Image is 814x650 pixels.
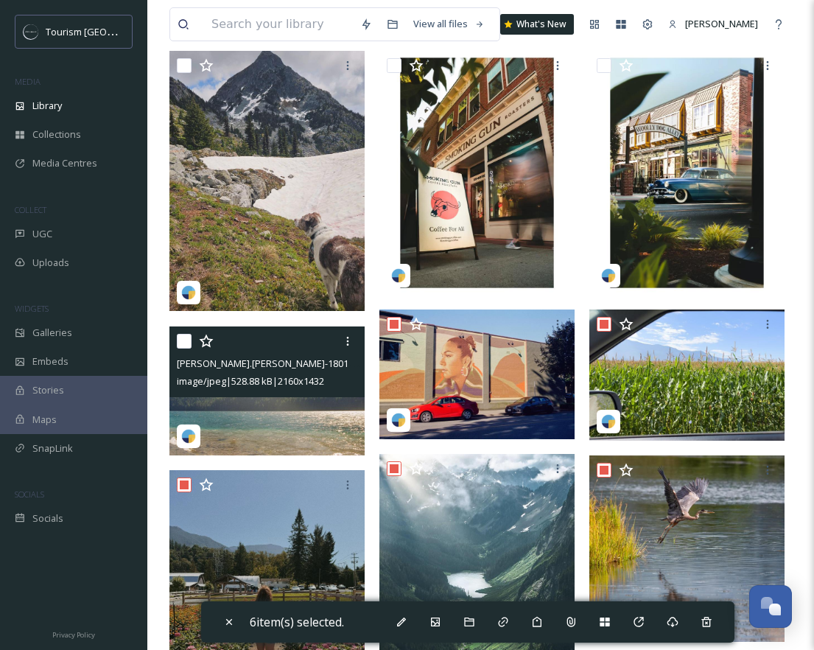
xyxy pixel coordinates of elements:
img: OMNISEND%20Email%20Square%20Images%20.png [24,24,38,39]
img: rad.iron-17865554178377480.heic [589,51,785,295]
span: image/jpeg | 528.88 kB | 2160 x 1432 [177,374,324,388]
span: UGC [32,227,52,241]
span: Socials [32,511,63,525]
span: MEDIA [15,76,41,87]
span: Library [32,99,62,113]
button: Open Chat [749,585,792,628]
img: mjones.photography-17855911689487572.jpeg [589,455,785,642]
span: COLLECT [15,204,46,215]
span: SnapLink [32,441,73,455]
span: Tourism [GEOGRAPHIC_DATA] [46,24,178,38]
span: Embeds [32,354,69,368]
span: Uploads [32,256,69,270]
img: snapsea-logo.png [601,268,616,283]
img: nina.wood-18180683860333811.jpeg [589,310,785,440]
span: SOCIALS [15,489,44,500]
a: View all files [406,10,492,38]
img: snapsea-logo.png [601,414,616,429]
span: WIDGETS [15,303,49,314]
input: Search your library [204,8,353,41]
a: What's New [500,14,574,35]
span: Maps [32,413,57,427]
a: [PERSON_NAME] [661,10,765,38]
span: Galleries [32,326,72,340]
img: snapsea-logo.png [391,413,406,427]
span: 6 item(s) selected. [250,614,344,630]
img: snapsea-logo.png [181,285,196,300]
img: snapsea-logo.png [181,429,196,444]
span: Stories [32,383,64,397]
span: [PERSON_NAME].[PERSON_NAME]-18019970591724614.jpeg [177,356,437,370]
img: rad.iron-17857708992481236.heic [379,51,575,295]
img: australian.yukon-18065055605193859.jpeg [169,51,365,311]
img: snapsea-logo.png [391,268,406,283]
span: Media Centres [32,156,97,170]
span: Privacy Policy [52,630,95,640]
a: Privacy Policy [52,625,95,643]
span: Collections [32,127,81,141]
span: [PERSON_NAME] [685,17,758,30]
img: brian.ventrudo-17920595241107326.jpeg [379,310,575,439]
